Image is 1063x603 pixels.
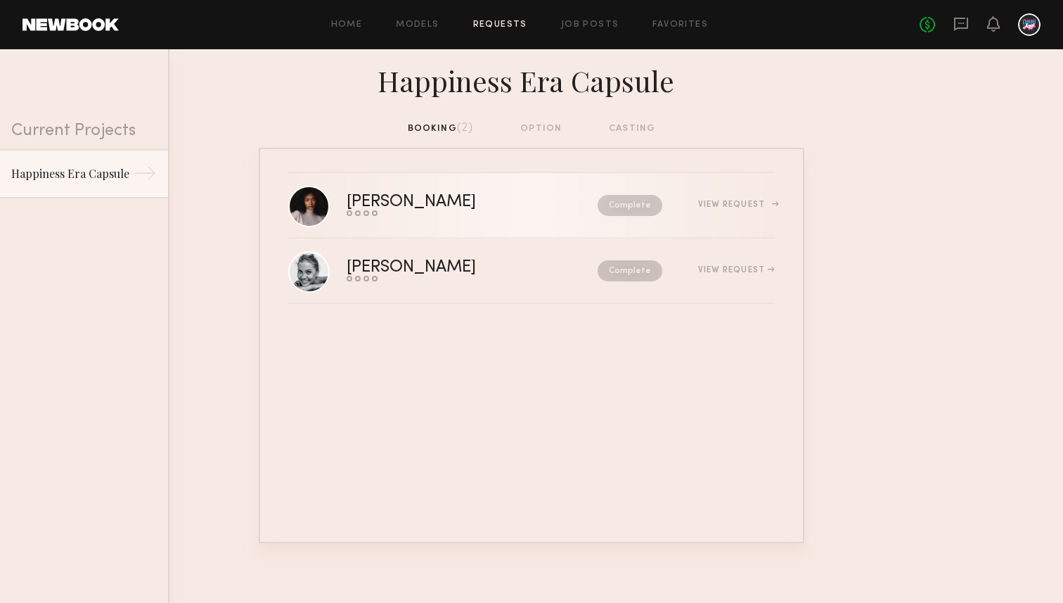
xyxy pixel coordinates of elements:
div: → [134,162,157,190]
div: View Request [698,266,775,274]
a: Job Posts [561,20,619,30]
nb-request-status: Complete [598,195,662,216]
div: View Request [698,201,775,209]
a: Models [396,20,439,30]
a: Requests [473,20,527,30]
div: [PERSON_NAME] [347,260,537,276]
a: Home [331,20,363,30]
a: [PERSON_NAME]CompleteView Request [288,239,775,304]
nb-request-status: Complete [598,260,662,281]
div: [PERSON_NAME] [347,194,537,210]
a: [PERSON_NAME]CompleteView Request [288,173,775,239]
div: Happiness Era Capsule [11,165,134,182]
a: Favorites [652,20,708,30]
div: Happiness Era Capsule [259,61,804,99]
